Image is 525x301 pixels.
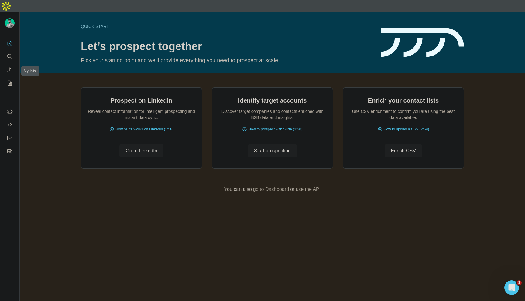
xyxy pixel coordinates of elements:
button: Dashboard [5,133,15,144]
button: Go to LinkedIn [119,144,163,157]
p: Pick your starting point and we’ll provide everything you need to prospect at scale. [81,56,374,65]
button: Start prospecting [248,144,297,157]
h2: Enrich your contact lists [368,96,439,105]
button: Use Surfe on LinkedIn [5,106,15,117]
p: Use CSV enrichment to confirm you are using the best data available. [349,108,458,120]
span: 1 [517,280,522,285]
p: Discover target companies and contacts enriched with B2B data and insights. [218,108,327,120]
button: go to Dashboard [253,186,289,193]
button: use the API [296,186,321,193]
img: Avatar [5,18,15,28]
span: How to upload a CSV (2:59) [384,127,429,132]
span: or [290,186,294,193]
span: Start prospecting [254,147,291,154]
div: Quick start [81,23,374,29]
span: Enrich CSV [391,147,416,154]
span: Go to LinkedIn [125,147,157,154]
button: Enrich CSV [5,64,15,75]
button: Enrich CSV [385,144,422,157]
img: banner [381,28,464,57]
span: You can also [224,186,252,193]
span: How Surfe works on LinkedIn (1:58) [115,127,173,132]
button: My lists [5,78,15,89]
p: Reveal contact information for intelligent prospecting and instant data sync. [87,108,196,120]
h2: Identify target accounts [238,96,307,105]
h2: Prospect on LinkedIn [111,96,172,105]
button: Feedback [5,146,15,157]
h1: Let’s prospect together [81,40,374,52]
button: Quick start [5,38,15,49]
span: How to prospect with Surfe (1:30) [248,127,302,132]
button: Search [5,51,15,62]
iframe: Intercom live chat [504,280,519,295]
button: Use Surfe API [5,119,15,130]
